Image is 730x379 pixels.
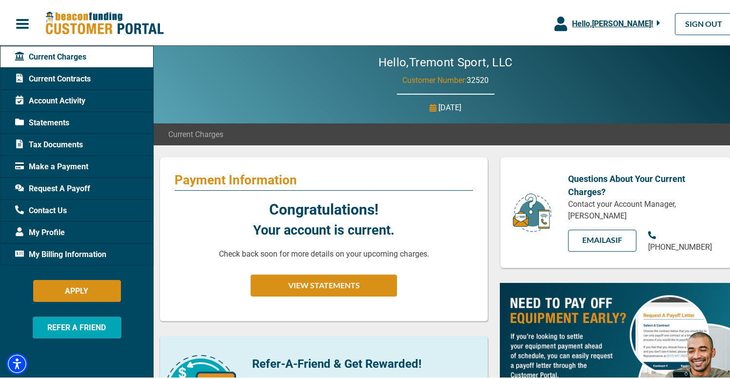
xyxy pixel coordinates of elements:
[15,203,67,215] span: Contact Us
[168,127,223,139] span: Current Charges
[15,137,83,149] span: Tax Documents
[15,71,91,83] span: Current Contracts
[467,74,489,83] span: 32520
[15,181,90,193] span: Request A Payoff
[33,278,121,300] button: APPLY
[45,9,164,34] img: Beacon Funding Customer Portal Logo
[269,197,378,219] p: Congratulations!
[572,17,653,26] span: Hello, [PERSON_NAME] !
[568,228,636,250] a: EMAILAsif
[15,159,88,171] span: Make a Payment
[15,115,69,127] span: Statements
[15,247,106,259] span: My Billing Information
[252,353,473,371] p: Refer-A-Friend & Get Rewarded!
[15,225,65,237] span: My Profile
[253,219,395,239] p: Your account is current.
[175,170,473,186] p: Payment Information
[568,170,716,197] p: Questions About Your Current Charges?
[251,273,397,295] button: VIEW STATEMENTS
[648,240,712,250] span: [PHONE_NUMBER]
[402,74,467,83] span: Customer Number:
[510,191,554,231] img: customer-service.png
[648,228,716,251] a: [PHONE_NUMBER]
[439,100,462,112] p: [DATE]
[349,54,542,68] h2: Hello, Tremont Sport, LLC
[33,315,121,337] button: REFER A FRIEND
[6,351,28,373] div: Accessibility Menu
[219,246,429,258] p: Check back soon for more details on your upcoming charges.
[568,197,716,220] p: Contact your Account Manager, [PERSON_NAME]
[15,49,86,61] span: Current Charges
[15,93,85,105] span: Account Activity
